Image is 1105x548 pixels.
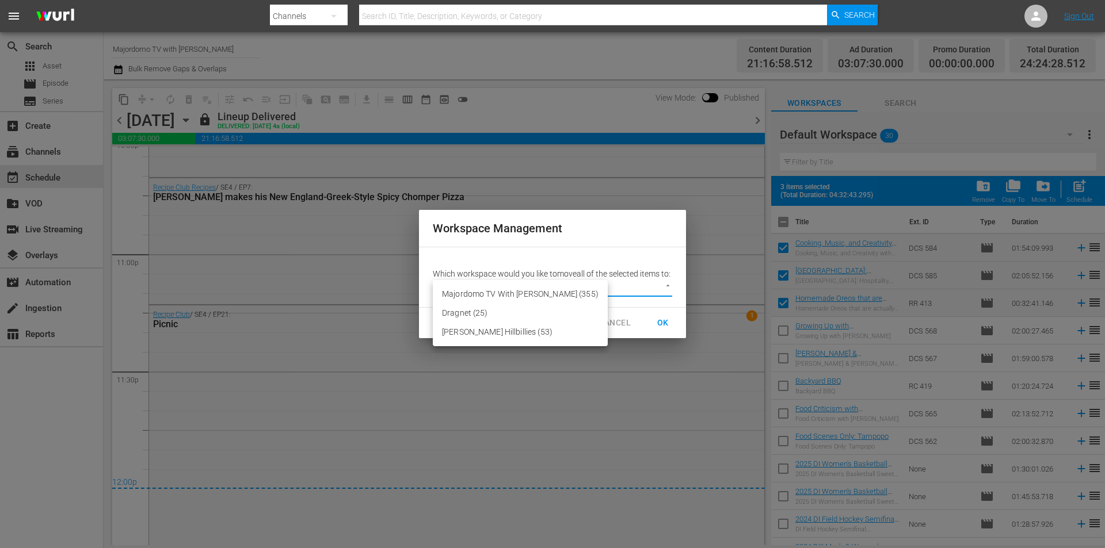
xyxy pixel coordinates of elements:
[433,285,608,304] li: Majordomo TV With [PERSON_NAME] (355)
[433,323,608,342] li: [PERSON_NAME] Hillbillies (53)
[1064,12,1094,21] a: Sign Out
[7,9,21,23] span: menu
[28,3,83,30] img: ans4CAIJ8jUAAAAAAAAAAAAAAAAAAAAAAAAgQb4GAAAAAAAAAAAAAAAAAAAAAAAAJMjXAAAAAAAAAAAAAAAAAAAAAAAAgAT5G...
[844,5,875,25] span: Search
[433,304,608,323] li: Dragnet (25)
